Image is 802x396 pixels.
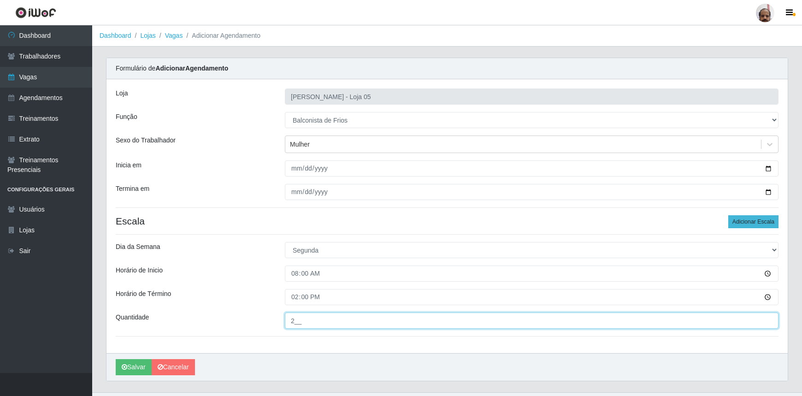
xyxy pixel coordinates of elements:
input: 00:00 [285,289,778,305]
input: 00/00/0000 [285,160,778,177]
a: Dashboard [100,32,131,39]
a: Cancelar [152,359,195,375]
label: Dia da Semana [116,242,160,252]
label: Termina em [116,184,149,194]
img: CoreUI Logo [15,7,56,18]
div: Mulher [290,140,310,149]
a: Lojas [140,32,155,39]
input: 00:00 [285,266,778,282]
label: Quantidade [116,313,149,322]
input: 00/00/0000 [285,184,778,200]
h4: Escala [116,215,778,227]
label: Loja [116,89,128,98]
button: Adicionar Escala [728,215,778,228]
label: Horário de Término [116,289,171,299]
input: Informe a quantidade... [285,313,778,329]
div: Formulário de [106,58,788,79]
li: Adicionar Agendamento [183,31,260,41]
button: Salvar [116,359,152,375]
label: Função [116,112,137,122]
label: Inicia em [116,160,142,170]
strong: Adicionar Agendamento [155,65,228,72]
a: Vagas [165,32,183,39]
label: Horário de Inicio [116,266,163,275]
nav: breadcrumb [92,25,802,47]
label: Sexo do Trabalhador [116,136,176,145]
